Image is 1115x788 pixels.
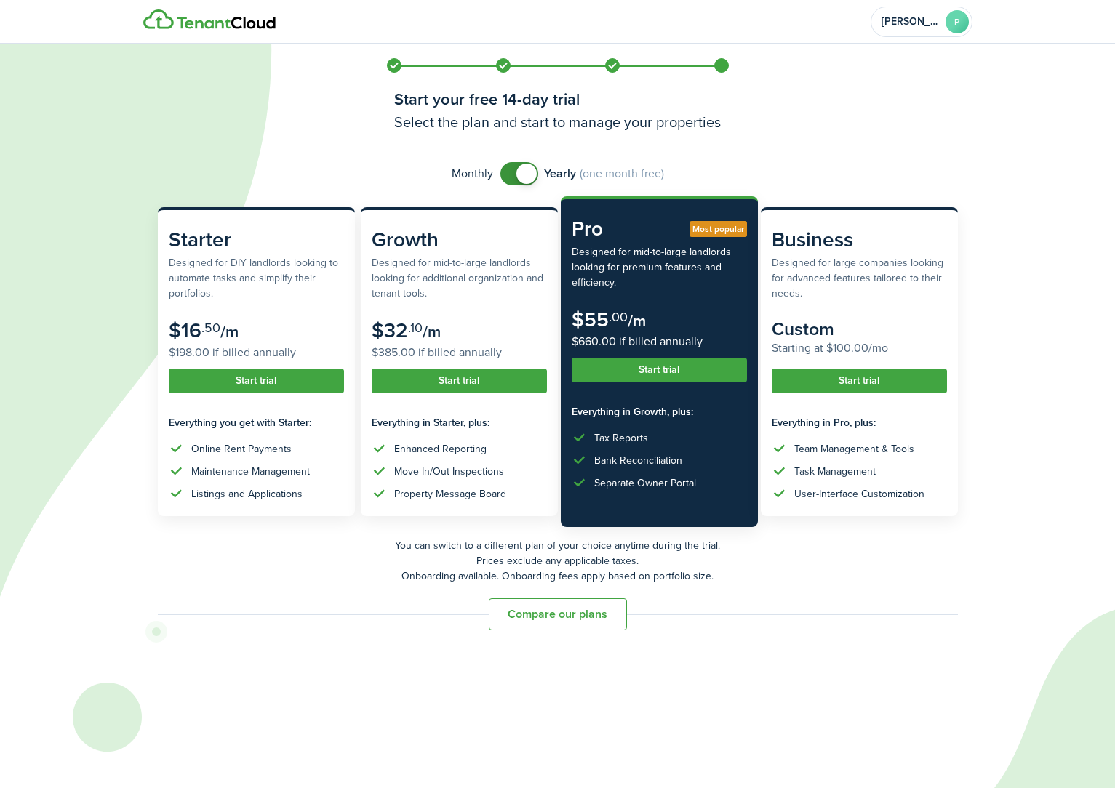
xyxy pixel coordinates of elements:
subscription-pricing-card-title: Pro [572,214,747,244]
button: Start trial [772,369,947,393]
button: Start trial [572,358,747,382]
button: Compare our plans [489,598,627,630]
subscription-pricing-card-description: Designed for mid-to-large landlords looking for additional organization and tenant tools. [372,255,547,301]
subscription-pricing-card-description: Designed for large companies looking for advanced features tailored to their needs. [772,255,947,301]
div: Maintenance Management [191,464,310,479]
subscription-pricing-card-features-title: Everything in Pro, plus: [772,415,947,430]
subscription-pricing-card-price-amount: Custom [772,315,834,342]
button: Open menu [871,7,972,37]
div: Team Management & Tools [794,441,914,457]
div: Move In/Out Inspections [394,464,504,479]
h1: Start your free 14-day trial [394,87,722,111]
subscription-pricing-card-price-cents: .00 [609,307,628,326]
subscription-pricing-card-price-annual: $660.00 if billed annually [572,333,747,350]
subscription-pricing-card-price-annual: Starting at $100.00/mo [772,339,947,357]
div: Listings and Applications [191,486,303,502]
img: Logo [143,9,276,30]
div: Tax Reports [594,430,648,446]
button: Start trial [169,369,344,393]
subscription-pricing-card-price-cents: .10 [408,318,423,337]
subscription-pricing-card-description: Designed for mid-to-large landlords looking for premium features and efficiency. [572,244,747,290]
subscription-pricing-card-price-annual: $385.00 if billed annually [372,344,547,361]
subscription-pricing-card-title: Growth [372,225,547,255]
subscription-pricing-card-price-cents: .50 [201,318,220,337]
div: Task Management [794,464,876,479]
subscription-pricing-card-title: Business [772,225,947,255]
span: Monthly [452,165,493,182]
subscription-pricing-card-features-title: Everything in Starter, plus: [372,415,547,430]
subscription-pricing-card-price-amount: $55 [572,305,609,334]
subscription-pricing-card-description: Designed for DIY landlords looking to automate tasks and simplify their portfolios. [169,255,344,301]
subscription-pricing-card-price-period: /m [628,309,646,333]
span: Most popular [692,222,744,236]
subscription-pricing-card-price-annual: $198.00 if billed annually [169,344,344,361]
subscription-pricing-card-title: Starter [169,225,344,255]
div: Property Message Board [394,486,506,502]
div: Enhanced Reporting [394,441,487,457]
subscription-pricing-card-price-amount: $16 [169,315,201,345]
h3: Select the plan and start to manage your properties [394,111,722,133]
span: Patricia [882,17,940,27]
subscription-pricing-card-price-amount: $32 [372,315,408,345]
subscription-pricing-card-price-period: /m [220,320,239,344]
div: User-Interface Customization [794,486,924,502]
subscription-pricing-card-features-title: Everything in Growth, plus: [572,404,747,419]
div: Bank Reconciliation [594,453,682,468]
subscription-pricing-card-features-title: Everything you get with Starter: [169,415,344,430]
div: Online Rent Payments [191,441,292,457]
p: You can switch to a different plan of your choice anytime during the trial. Prices exclude any ap... [158,538,958,584]
subscription-pricing-card-price-period: /m [423,320,441,344]
avatar-text: P [946,10,969,33]
div: Separate Owner Portal [594,475,696,491]
button: Start trial [372,369,547,393]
